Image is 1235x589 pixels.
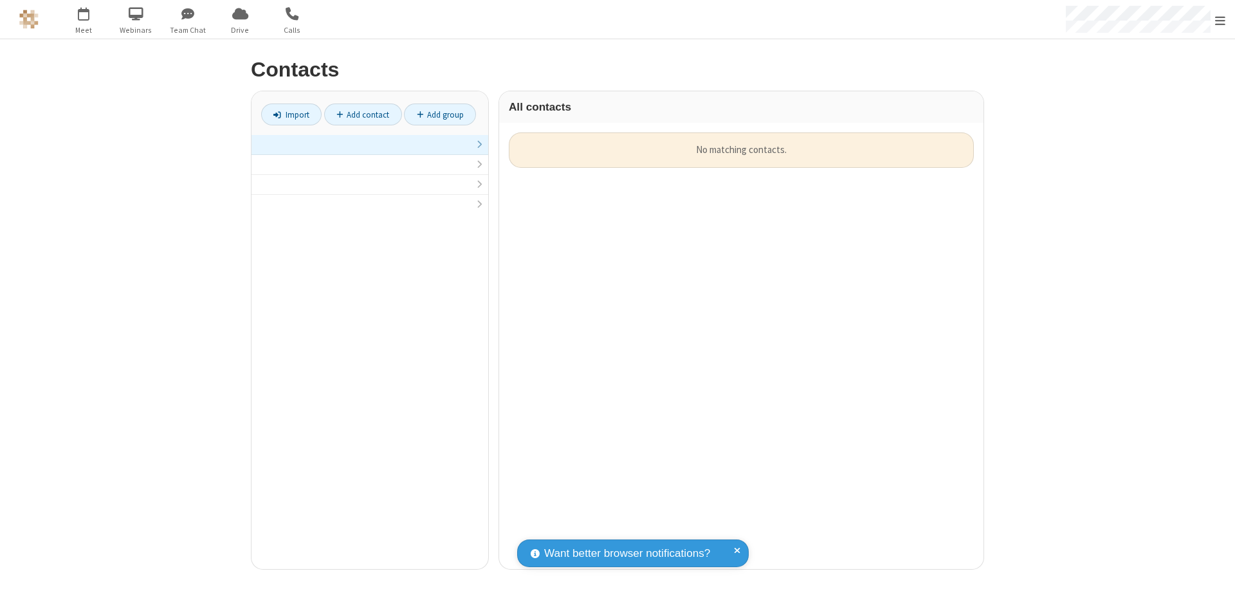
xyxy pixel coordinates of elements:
[324,104,402,125] a: Add contact
[60,24,108,36] span: Meet
[251,59,984,81] h2: Contacts
[544,545,710,562] span: Want better browser notifications?
[19,10,39,29] img: QA Selenium DO NOT DELETE OR CHANGE
[509,132,974,168] div: No matching contacts.
[404,104,476,125] a: Add group
[164,24,212,36] span: Team Chat
[499,123,983,569] div: grid
[509,101,974,113] h3: All contacts
[112,24,160,36] span: Webinars
[216,24,264,36] span: Drive
[268,24,316,36] span: Calls
[261,104,322,125] a: Import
